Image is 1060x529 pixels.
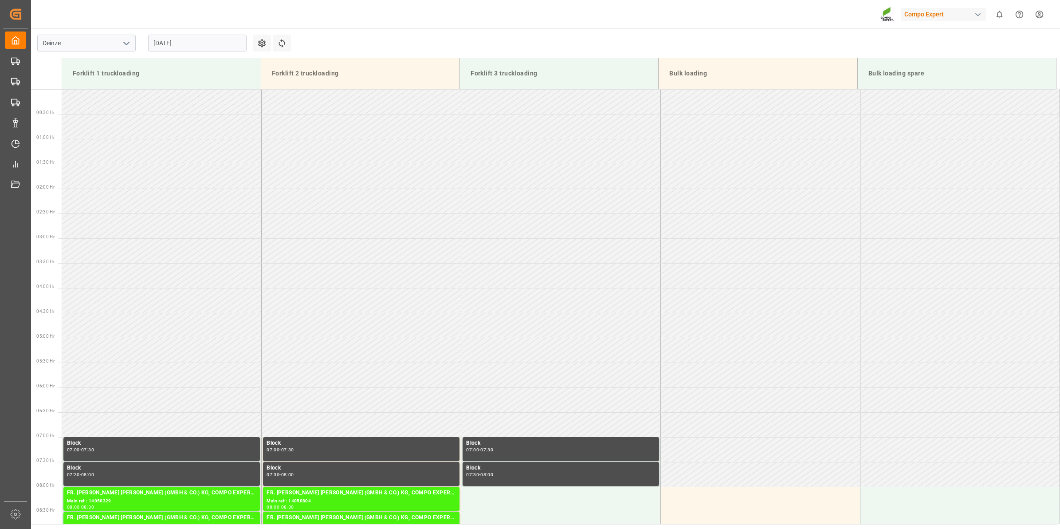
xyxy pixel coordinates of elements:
[281,505,294,509] div: 08:30
[36,408,55,413] span: 06:30 Hr
[80,448,81,452] div: -
[467,65,651,82] div: Forklift 3 truckloading
[666,65,850,82] div: Bulk loading
[267,489,456,497] div: FR. [PERSON_NAME] [PERSON_NAME] (GMBH & CO.) KG, COMPO EXPERT Benelux N.V.
[989,4,1009,24] button: show 0 new notifications
[36,234,55,239] span: 03:00 Hr
[1009,4,1029,24] button: Help Center
[148,35,247,51] input: DD.MM.YYYY
[36,334,55,339] span: 05:00 Hr
[67,448,80,452] div: 07:00
[81,473,94,477] div: 08:00
[67,473,80,477] div: 07:30
[901,6,989,23] button: Compo Expert
[479,448,480,452] div: -
[119,36,133,50] button: open menu
[480,473,493,477] div: 08:00
[267,448,279,452] div: 07:00
[36,359,55,363] span: 05:30 Hr
[865,65,1049,82] div: Bulk loading spare
[36,259,55,264] span: 03:30 Hr
[901,8,986,21] div: Compo Expert
[67,513,256,522] div: FR. [PERSON_NAME] [PERSON_NAME] (GMBH & CO.) KG, COMPO EXPERT Benelux N.V.
[267,505,279,509] div: 08:00
[67,497,256,505] div: Main ref : 14050329
[67,489,256,497] div: FR. [PERSON_NAME] [PERSON_NAME] (GMBH & CO.) KG, COMPO EXPERT Benelux N.V.
[36,309,55,314] span: 04:30 Hr
[466,439,656,448] div: Block
[466,464,656,473] div: Block
[267,439,456,448] div: Block
[81,448,94,452] div: 07:30
[267,513,456,522] div: FR. [PERSON_NAME] [PERSON_NAME] (GMBH & CO.) KG, COMPO EXPERT Benelux N.V.
[36,458,55,463] span: 07:30 Hr
[80,473,81,477] div: -
[81,505,94,509] div: 08:30
[37,35,136,51] input: Type to search/select
[36,284,55,289] span: 04:00 Hr
[36,209,55,214] span: 02:30 Hr
[36,483,55,488] span: 08:00 Hr
[480,448,493,452] div: 07:30
[67,439,256,448] div: Block
[268,65,452,82] div: Forklift 2 truckloading
[267,473,279,477] div: 07:30
[36,433,55,438] span: 07:00 Hr
[36,185,55,189] span: 02:00 Hr
[36,383,55,388] span: 06:00 Hr
[36,508,55,513] span: 08:30 Hr
[267,497,456,505] div: Main ref : 14050804
[279,448,281,452] div: -
[267,464,456,473] div: Block
[69,65,254,82] div: Forklift 1 truckloading
[281,448,294,452] div: 07:30
[80,505,81,509] div: -
[67,505,80,509] div: 08:00
[279,505,281,509] div: -
[67,464,256,473] div: Block
[479,473,480,477] div: -
[466,448,479,452] div: 07:00
[466,473,479,477] div: 07:30
[36,160,55,165] span: 01:30 Hr
[279,473,281,477] div: -
[880,7,895,22] img: Screenshot%202023-09-29%20at%2010.02.21.png_1712312052.png
[281,473,294,477] div: 08:00
[36,110,55,115] span: 00:30 Hr
[36,135,55,140] span: 01:00 Hr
